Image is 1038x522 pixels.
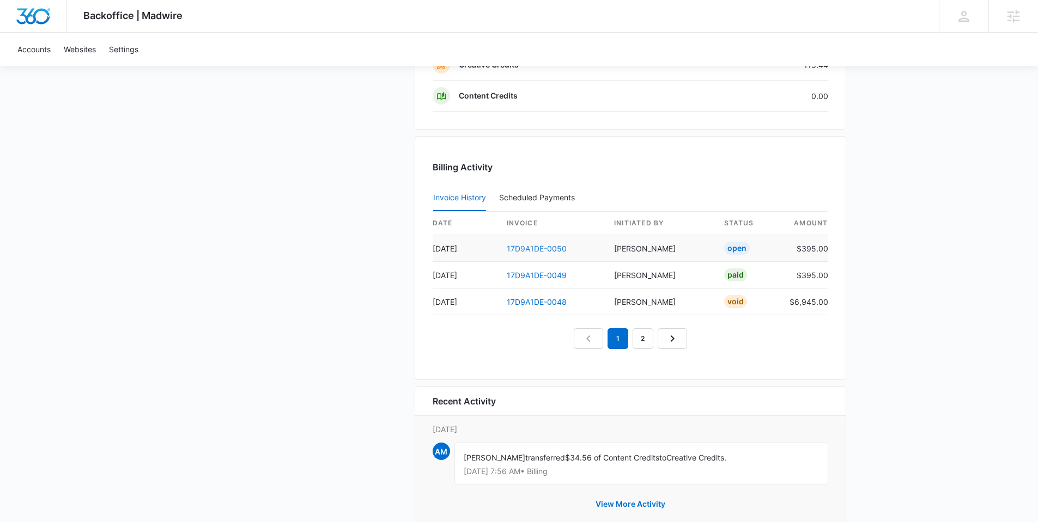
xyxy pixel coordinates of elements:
div: Scheduled Payments [499,194,579,201]
a: Settings [102,33,145,66]
a: 17D9A1DE-0048 [507,297,567,306]
td: 0.00 [713,81,828,112]
p: [DATE] 7:56 AM • Billing [464,468,819,475]
em: 1 [608,328,628,349]
span: transferred [525,453,565,462]
td: [DATE] [433,235,498,262]
a: Websites [57,33,102,66]
th: amount [781,212,828,235]
td: [DATE] [433,288,498,315]
div: Open [724,242,750,255]
div: Paid [724,268,747,281]
th: date [433,212,498,235]
h6: Recent Activity [433,395,496,408]
th: Initiated By [605,212,715,235]
h3: Billing Activity [433,161,828,174]
nav: Pagination [574,328,687,349]
td: [PERSON_NAME] [605,262,715,288]
span: AM [433,443,450,460]
td: [PERSON_NAME] [605,288,715,315]
span: Creative Credits. [666,453,726,462]
span: [PERSON_NAME] [464,453,525,462]
button: Invoice History [433,185,486,211]
a: 17D9A1DE-0050 [507,244,567,253]
span: $34.56 of Content Credits [565,453,659,462]
p: Content Credits [459,90,518,101]
td: $395.00 [781,262,828,288]
a: Accounts [11,33,57,66]
div: Void [724,295,747,308]
a: Page 2 [633,328,653,349]
th: invoice [498,212,605,235]
td: [PERSON_NAME] [605,235,715,262]
a: 17D9A1DE-0049 [507,271,567,280]
button: View More Activity [585,491,676,517]
span: Backoffice | Madwire [83,10,183,21]
th: status [715,212,781,235]
td: $6,945.00 [781,288,828,315]
td: $395.00 [781,235,828,262]
span: to [659,453,666,462]
td: [DATE] [433,262,498,288]
a: Next Page [658,328,687,349]
p: [DATE] [433,423,828,435]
